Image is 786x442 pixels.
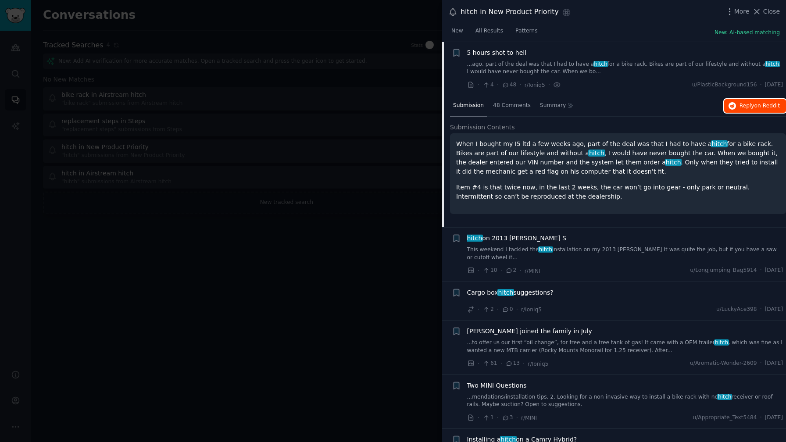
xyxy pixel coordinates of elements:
span: · [497,413,499,422]
span: Close [763,7,780,16]
span: hitch [765,61,780,67]
a: This weekend I tackled thehitchinstallation on my 2013 [PERSON_NAME] It was quite the job, but if... [467,246,783,261]
span: · [548,80,550,89]
span: hitch [497,289,514,296]
span: hitch [665,159,682,166]
span: 2 [482,306,493,314]
span: Submission Contents [450,123,515,132]
span: u/Aromatic-Wonder-2609 [690,360,757,367]
a: ...to offer us our first “oil change”, for free and a free tank of gas! It came with a OEM traile... [467,339,783,354]
span: · [760,306,762,314]
span: · [760,414,762,422]
button: Close [752,7,780,16]
span: r/MINI [521,415,537,421]
a: ...mendations/installation tips. 2. Looking for a non-invasive way to install a bike rack with no... [467,393,783,409]
span: All Results [475,27,503,35]
a: [PERSON_NAME] joined the family in July [467,327,592,336]
span: hitch [538,246,553,253]
span: · [478,266,479,275]
span: 61 [482,360,497,367]
span: 0 [502,306,513,314]
span: New [451,27,463,35]
span: · [500,359,502,368]
span: 13 [505,360,520,367]
span: · [760,267,762,274]
span: Patterns [515,27,537,35]
span: 2 [505,267,516,274]
span: 4 [482,81,493,89]
span: hitch [714,339,729,346]
span: · [478,359,479,368]
span: [DATE] [765,414,783,422]
span: · [478,80,479,89]
span: · [519,266,521,275]
a: New [448,24,466,42]
span: r/Ioniq5 [521,307,542,313]
span: u/Longjumping_Bag5914 [690,267,757,274]
span: · [497,305,499,314]
span: 48 [502,81,516,89]
span: r/Ioniq5 [525,82,545,88]
span: [DATE] [765,81,783,89]
span: u/LuckyAce398 [716,306,757,314]
span: · [516,305,518,314]
span: 1 [482,414,493,422]
span: · [523,359,525,368]
div: hitch in New Product Priority [461,7,559,18]
span: on 2013 [PERSON_NAME] S [467,234,566,243]
a: All Results [472,24,506,42]
span: [DATE] [765,267,783,274]
a: hitchon 2013 [PERSON_NAME] S [467,234,566,243]
a: Patterns [512,24,540,42]
span: hitch [588,150,605,157]
span: [DATE] [765,360,783,367]
span: r/MINI [525,268,540,274]
span: Submission [453,102,484,110]
span: Summary [540,102,566,110]
span: 10 [482,267,497,274]
span: hitch [717,394,732,400]
span: u/PlasticBackground156 [692,81,757,89]
span: 48 Comments [493,102,531,110]
span: Cargo box suggestions? [467,288,554,297]
span: · [760,81,762,89]
span: · [519,80,521,89]
a: ...ago, part of the deal was that I had to have ahitchfor a bike rack. Bikes are part of our life... [467,61,783,76]
span: Reply [740,102,780,110]
span: 3 [502,414,513,422]
p: When I bought my I5 ltd a few weeks ago, part of the deal was that I had to have a for a bike rac... [456,139,780,176]
button: New: AI-based matching [715,29,780,37]
span: [DATE] [765,306,783,314]
span: · [760,360,762,367]
span: hitch [593,61,608,67]
span: hitch [711,140,728,147]
span: · [497,80,499,89]
span: · [478,305,479,314]
span: u/Appropriate_Text5484 [693,414,757,422]
span: r/Ioniq5 [528,361,549,367]
span: · [478,413,479,422]
span: · [500,266,502,275]
span: More [734,7,750,16]
button: Replyon Reddit [724,99,786,113]
a: 5 hours shot to hell [467,48,527,57]
a: Two MINI Questions [467,381,527,390]
button: More [725,7,750,16]
p: Item #4 is that twice now, in the last 2 weeks, the car won’t go into gear - only park or neutral... [456,183,780,201]
a: Cargo boxhitchsuggestions? [467,288,554,297]
span: hitch [466,235,483,242]
span: · [516,413,518,422]
span: on Reddit [754,103,780,109]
